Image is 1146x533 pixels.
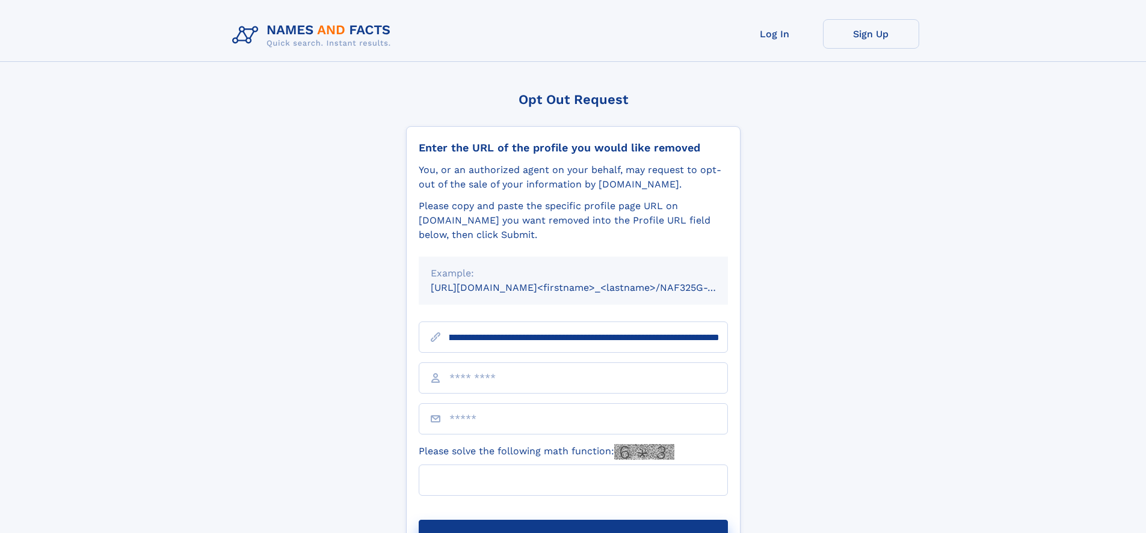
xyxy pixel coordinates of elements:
[227,19,401,52] img: Logo Names and Facts
[419,163,728,192] div: You, or an authorized agent on your behalf, may request to opt-out of the sale of your informatio...
[431,282,751,293] small: [URL][DOMAIN_NAME]<firstname>_<lastname>/NAF325G-xxxxxxxx
[431,266,716,281] div: Example:
[419,141,728,154] div: Enter the URL of the profile you would like removed
[727,19,823,49] a: Log In
[406,92,741,107] div: Opt Out Request
[419,444,674,460] label: Please solve the following math function:
[823,19,919,49] a: Sign Up
[419,199,728,242] div: Please copy and paste the specific profile page URL on [DOMAIN_NAME] you want removed into the Pr...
